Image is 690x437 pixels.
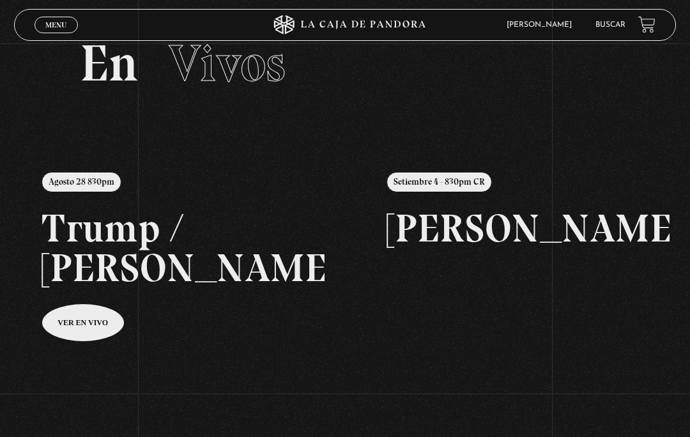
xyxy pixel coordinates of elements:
span: Vivos [169,33,286,94]
span: [PERSON_NAME] [500,21,585,29]
a: Buscar [595,21,625,29]
a: View your shopping cart [638,16,655,33]
span: Menu [45,21,66,29]
span: Cerrar [42,31,72,40]
h2: En [80,38,609,89]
